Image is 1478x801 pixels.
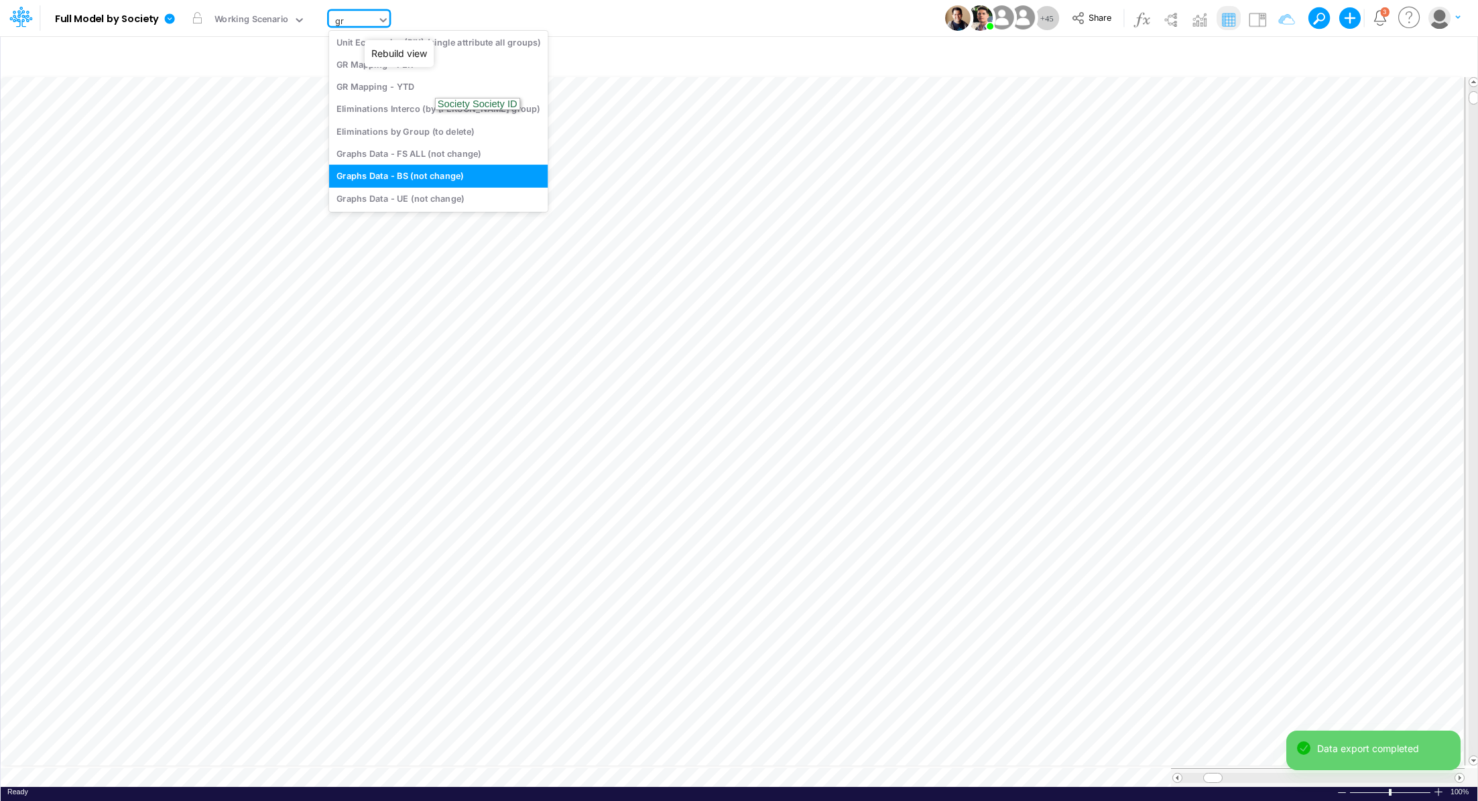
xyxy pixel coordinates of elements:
[329,165,548,187] div: Graphs Data - BS (not change)
[1383,9,1387,15] div: 3 unread items
[365,40,434,67] div: Rebuild view
[329,53,548,75] div: GR Mapping - PER
[55,13,159,25] b: Full Model by Society
[214,13,289,28] div: Working Scenario
[329,31,548,53] div: Unit Economics (PIX) (single attribute all groups)
[1317,741,1450,755] div: Data export completed
[1389,789,1392,796] div: Zoom
[967,5,993,31] img: User Image Icon
[1372,10,1388,25] a: Notifications
[7,787,28,797] div: In Ready mode
[1451,787,1471,797] span: 100%
[1007,3,1038,33] img: User Image Icon
[7,788,28,796] span: Ready
[1337,788,1347,798] div: Zoom Out
[329,187,548,209] div: Graphs Data - UE (not change)
[1065,8,1121,29] button: Share
[1433,787,1444,797] div: Zoom In
[329,120,548,142] div: Eliminations by Group (to delete)
[1089,12,1111,22] span: Share
[987,3,1017,33] img: User Image Icon
[329,98,548,120] div: Eliminations Interco (by [PERSON_NAME] group)
[1040,14,1054,23] span: + 45
[945,5,971,31] img: User Image Icon
[12,42,1186,70] input: Type a title here
[1451,787,1471,797] div: Zoom level
[329,143,548,165] div: Graphs Data - FS ALL (not change)
[1349,787,1433,797] div: Zoom
[329,75,548,97] div: GR Mapping - YTD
